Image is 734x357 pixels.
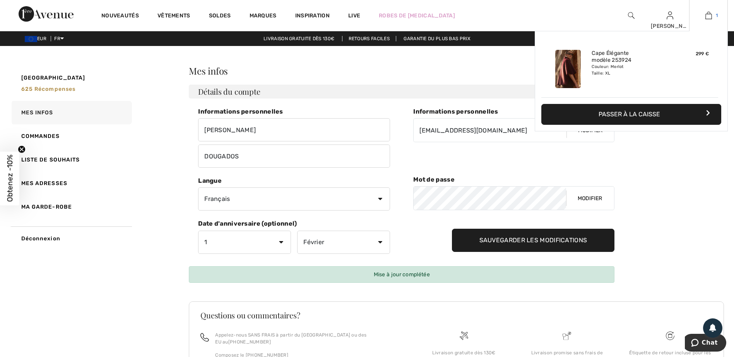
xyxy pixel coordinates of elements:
[566,187,614,210] button: Modifier
[10,148,132,172] a: Liste de souhaits
[348,12,360,20] a: Live
[10,101,132,124] a: Mes infos
[690,11,727,20] a: 1
[413,108,614,115] h5: Informations personnelles
[215,331,403,345] p: Appelez-nous SANS FRAIS à partir du [GEOGRAPHIC_DATA] ou des EU au
[101,12,139,20] a: Nouveautés
[10,226,132,250] a: Déconnexion
[21,74,86,82] span: [GEOGRAPHIC_DATA]
[667,12,673,19] a: Se connecter
[460,331,468,340] img: Livraison gratuite dès 130&#8364;
[198,108,390,115] h5: Informations personnelles
[10,195,132,219] a: Ma garde-robe
[157,12,190,20] a: Vêtements
[18,146,26,153] button: Close teaser
[257,36,340,41] a: Livraison gratuite dès 130€
[10,172,132,195] a: Mes adresses
[413,176,455,183] span: Mot de passe
[592,64,668,76] div: Couleur: Merlot Taille: XL
[685,334,726,353] iframe: Ouvre un widget dans lequel vous pouvez chatter avec l’un de nos agents
[705,11,712,20] img: Mon panier
[696,51,709,56] span: 299 €
[198,220,390,227] h5: Date d'anniversaire (optionnel)
[666,331,674,340] img: Livraison gratuite dès 130&#8364;
[189,66,614,75] h2: Mes infos
[628,11,635,20] img: recherche
[10,124,132,148] a: Commandes
[418,349,509,356] div: Livraison gratuite dès 130€
[21,86,76,92] span: 625 récompenses
[189,266,614,283] div: Mise à jour complétée
[342,36,397,41] a: Retours faciles
[592,50,668,64] a: Cape Élégante modèle 253924
[25,36,50,41] span: EUR
[198,118,390,141] input: Prénom
[716,12,718,19] span: 1
[200,311,712,319] h3: Questions ou commentaires?
[379,12,455,20] a: Robes de [MEDICAL_DATA]
[555,50,581,88] img: Cape Élégante modèle 253924
[54,36,64,41] span: FR
[198,177,390,184] h5: Langue
[397,36,477,41] a: Garantie du plus bas prix
[5,155,14,202] span: Obtenez -10%
[200,333,209,342] img: call
[541,104,721,125] button: Passer à la caisse
[189,85,614,99] h3: Détails du compte
[198,144,390,168] input: Nom de famille
[295,12,330,20] span: Inspiration
[19,6,74,22] img: 1ère Avenue
[25,36,37,42] img: Euro
[250,12,277,20] a: Marques
[651,22,689,30] div: [PERSON_NAME]
[667,11,673,20] img: Mes infos
[563,331,571,340] img: Livraison promise sans frais de dédouanement surprise&nbsp;!
[209,12,231,20] a: Soldes
[452,229,615,252] input: Sauvegarder les modifications
[228,339,271,345] a: [PHONE_NUMBER]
